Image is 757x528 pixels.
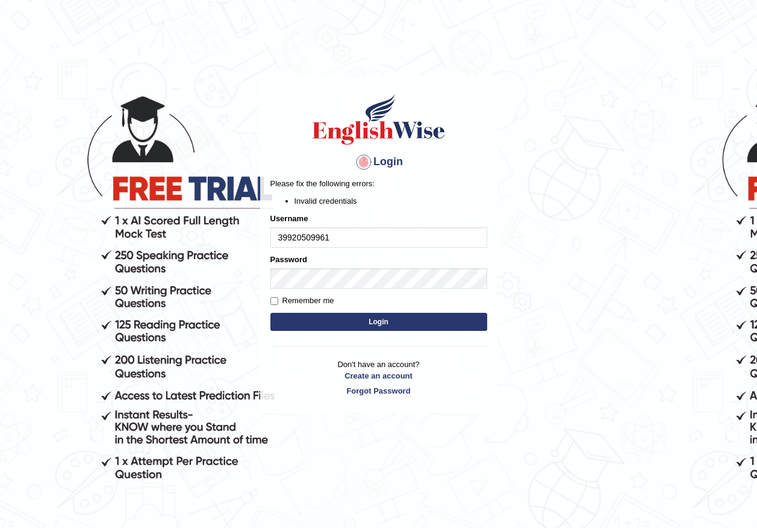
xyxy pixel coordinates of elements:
label: Password [270,254,307,265]
button: Login [270,313,487,331]
h4: Login [270,152,487,172]
label: Username [270,213,308,224]
a: Forgot Password [270,385,487,397]
img: Logo of English Wise sign in for intelligent practice with AI [310,92,447,146]
input: Remember me [270,297,278,305]
a: Create an account [270,370,487,382]
p: Don't have an account? [270,359,487,396]
li: Invalid credentials [294,195,487,207]
p: Please fix the following errors: [270,178,487,189]
label: Remember me [270,295,334,307]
